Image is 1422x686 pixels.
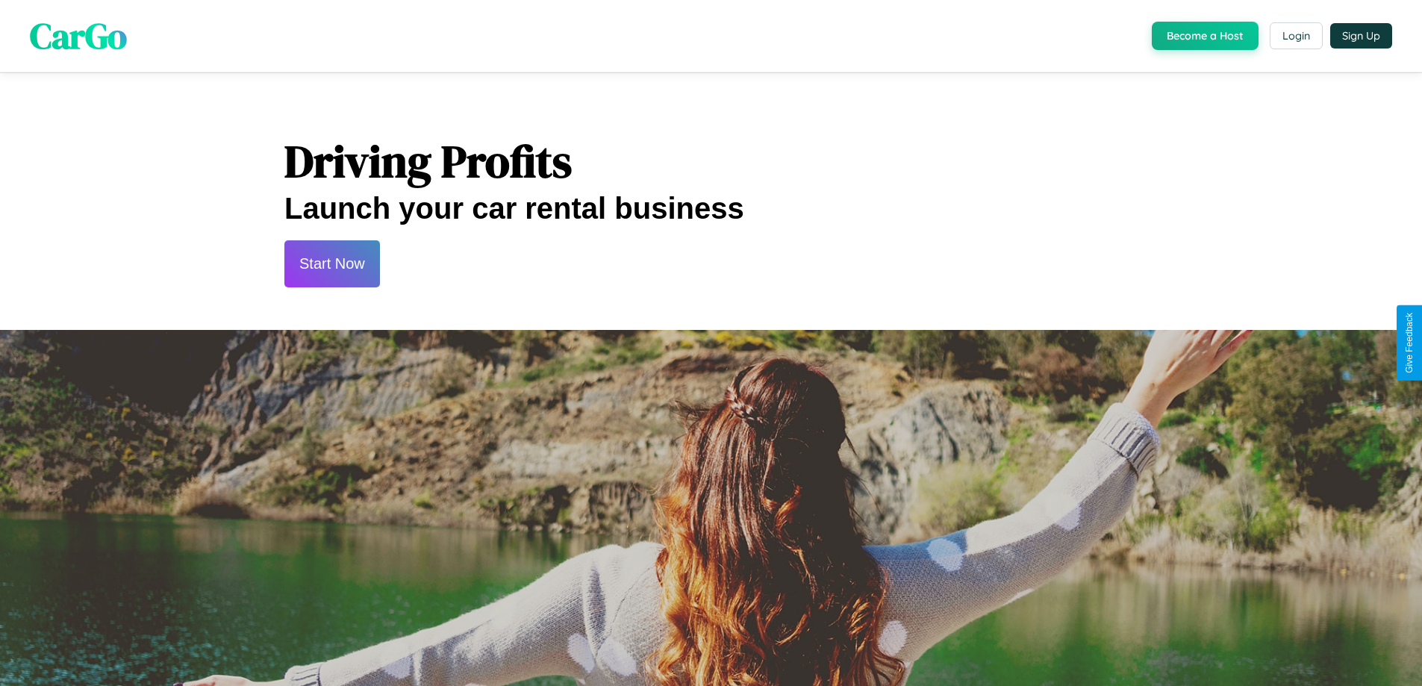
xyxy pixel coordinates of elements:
h1: Driving Profits [284,131,1138,192]
button: Start Now [284,240,380,287]
button: Sign Up [1330,23,1392,49]
h2: Launch your car rental business [284,192,1138,225]
span: CarGo [30,11,127,60]
button: Login [1270,22,1323,49]
div: Give Feedback [1404,313,1415,373]
button: Become a Host [1152,22,1259,50]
